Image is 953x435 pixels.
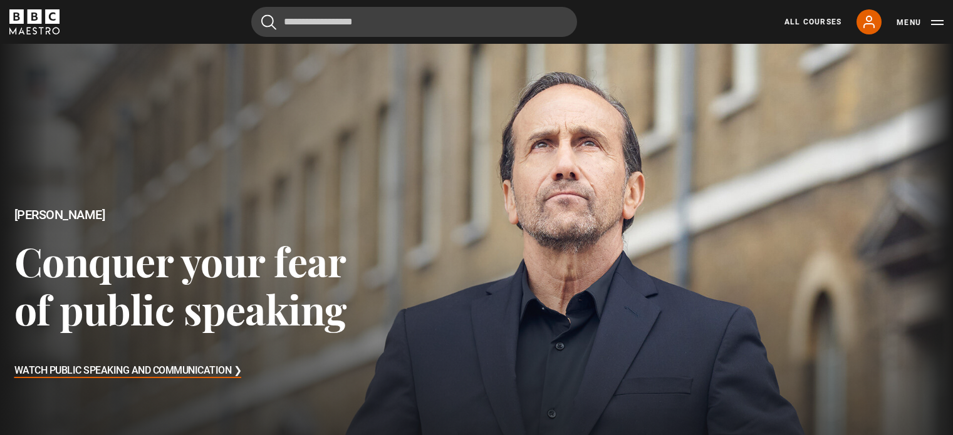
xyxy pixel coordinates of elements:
h3: Conquer your fear of public speaking [14,237,382,334]
a: All Courses [784,16,841,28]
h2: [PERSON_NAME] [14,208,382,222]
h3: Watch Public Speaking and Communication ❯ [14,362,242,381]
button: Toggle navigation [897,16,944,29]
input: Search [251,7,577,37]
button: Submit the search query [261,14,276,30]
svg: BBC Maestro [9,9,60,34]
